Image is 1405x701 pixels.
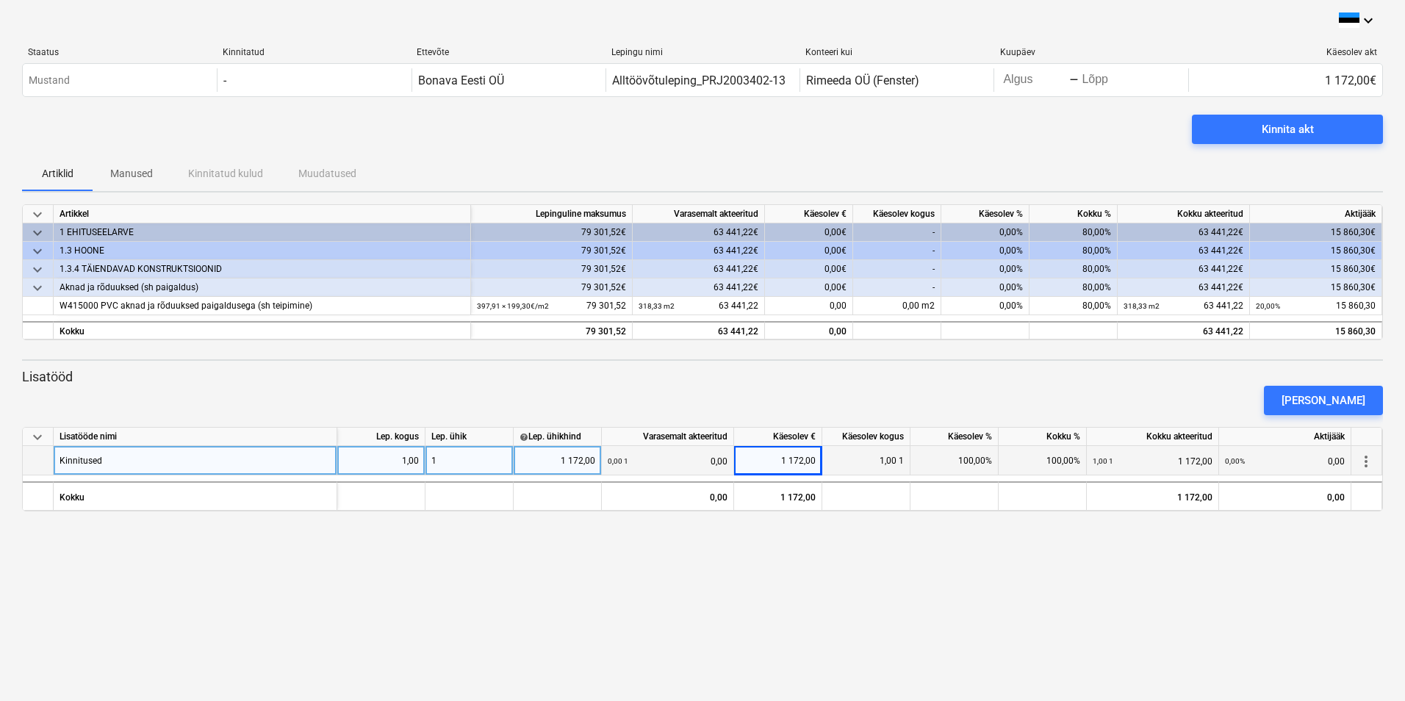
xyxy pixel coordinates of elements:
[999,428,1087,446] div: Kokku %
[853,260,941,278] div: -
[602,428,734,446] div: Varasemalt akteeritud
[853,205,941,223] div: Käesolev kogus
[29,428,46,446] span: keyboard_arrow_down
[765,278,853,297] div: 0,00€
[1118,321,1250,339] div: 63 441,22
[612,73,786,87] div: Alltöövõtuleping_PRJ2003402-13
[941,223,1030,242] div: 0,00%
[1093,446,1212,476] div: 1 172,00
[1030,297,1118,315] div: 80,00%
[608,446,727,476] div: 0,00
[520,446,595,475] div: 1 172,00
[1087,481,1219,511] div: 1 172,00
[608,457,628,465] small: 0,00 1
[941,260,1030,278] div: 0,00%
[633,205,765,223] div: Varasemalt akteeritud
[471,223,633,242] div: 79 301,52€
[805,47,988,57] div: Konteeri kui
[822,428,910,446] div: Käesolev kogus
[734,428,822,446] div: Käesolev €
[1256,323,1376,341] div: 15 860,30
[60,242,464,260] div: 1.3 HOONE
[853,297,941,315] div: 0,00 m2
[223,47,406,57] div: Kinnitatud
[602,481,734,511] div: 0,00
[1124,302,1160,310] small: 318,33 m2
[1225,457,1245,465] small: 0,00%
[29,73,70,88] p: Mustand
[425,428,514,446] div: Lep. ühik
[28,47,211,57] div: Staatus
[1069,76,1079,85] div: -
[765,223,853,242] div: 0,00€
[29,224,46,242] span: keyboard_arrow_down
[29,206,46,223] span: keyboard_arrow_down
[1250,260,1382,278] div: 15 860,30€
[520,428,595,446] div: Lep. ühikhind
[477,297,626,315] div: 79 301,52
[60,278,464,297] div: Aknad ja rõduuksed (sh paigaldus)
[425,446,514,475] div: 1
[765,321,853,339] div: 0,00
[1359,12,1377,29] i: keyboard_arrow_down
[941,242,1030,260] div: 0,00%
[54,481,337,511] div: Kokku
[54,321,471,339] div: Kokku
[343,446,419,475] div: 1,00
[1087,428,1219,446] div: Kokku akteeritud
[1250,278,1382,297] div: 15 860,30€
[54,205,471,223] div: Artikkel
[477,323,626,341] div: 79 301,52
[1030,242,1118,260] div: 80,00%
[471,205,633,223] div: Lepinguline maksumus
[1188,68,1382,92] div: 1 172,00€
[1282,391,1365,410] div: [PERSON_NAME]
[1262,120,1314,139] div: Kinnita akt
[29,242,46,260] span: keyboard_arrow_down
[639,323,758,341] div: 63 441,22
[1124,297,1243,315] div: 63 441,22
[1000,70,1069,90] input: Algus
[633,278,765,297] div: 63 441,22€
[520,432,528,441] span: help
[1118,242,1250,260] div: 63 441,22€
[22,368,1383,386] p: Lisatööd
[418,73,504,87] div: Bonava Eesti OÜ
[1030,223,1118,242] div: 80,00%
[223,73,226,87] div: -
[910,446,999,475] div: 100,00%
[60,297,464,315] div: W415000 PVC aknad ja rõduuksed paigaldusega (sh teipimine)
[1118,278,1250,297] div: 63 441,22€
[941,278,1030,297] div: 0,00%
[1219,428,1351,446] div: Aktijääk
[633,260,765,278] div: 63 441,22€
[29,261,46,278] span: keyboard_arrow_down
[1256,297,1376,315] div: 15 860,30
[765,260,853,278] div: 0,00€
[1256,302,1280,310] small: 20,00%
[765,242,853,260] div: 0,00€
[1030,278,1118,297] div: 80,00%
[60,446,102,475] div: Kinnitused
[1264,386,1383,415] button: [PERSON_NAME]
[806,73,919,87] div: Rimeeda OÜ (Fenster)
[1219,481,1351,511] div: 0,00
[1250,223,1382,242] div: 15 860,30€
[1192,115,1383,144] button: Kinnita akt
[1079,70,1148,90] input: Lõpp
[765,205,853,223] div: Käesolev €
[639,297,758,315] div: 63 441,22
[471,260,633,278] div: 79 301,52€
[54,428,337,446] div: Lisatööde nimi
[337,428,425,446] div: Lep. kogus
[853,242,941,260] div: -
[60,260,464,278] div: 1.3.4 TÄIENDAVAD KONSTRUKTSIOONID
[740,446,816,475] div: 1 172,00
[1030,260,1118,278] div: 80,00%
[471,242,633,260] div: 79 301,52€
[999,446,1087,475] div: 100,00%
[633,223,765,242] div: 63 441,22€
[1093,457,1113,465] small: 1,00 1
[734,481,822,511] div: 1 172,00
[1250,242,1382,260] div: 15 860,30€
